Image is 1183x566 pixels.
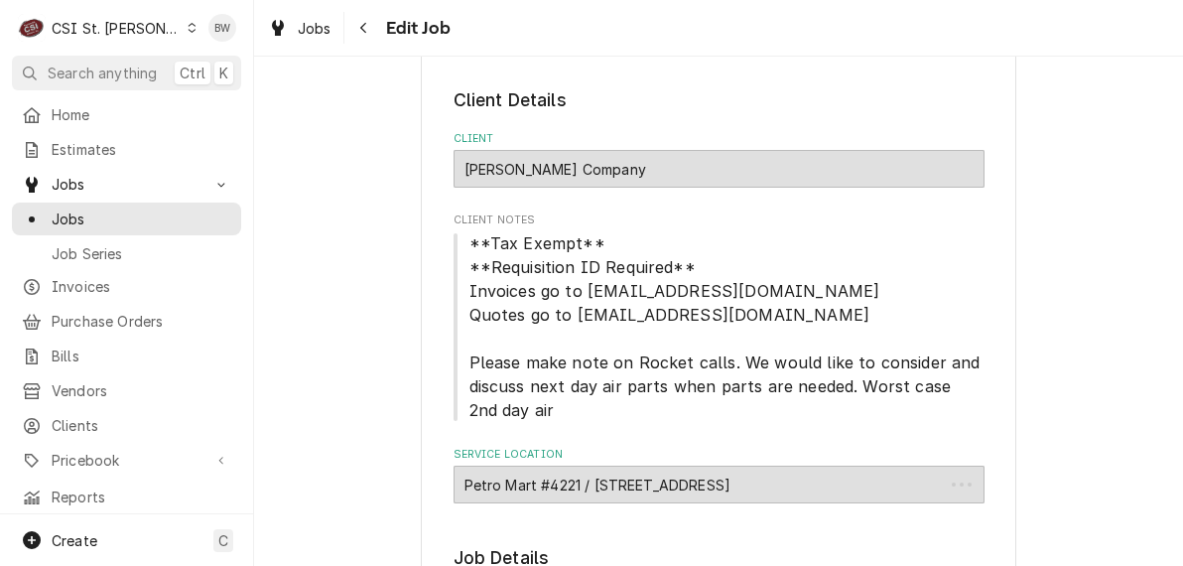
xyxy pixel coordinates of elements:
legend: Client Details [454,87,985,113]
a: Go to Pricebook [12,444,241,477]
span: Jobs [298,18,331,39]
div: Client [454,131,985,188]
label: Client [454,131,985,147]
a: Vendors [12,374,241,407]
a: Go to Jobs [12,168,241,201]
span: Reports [52,487,231,507]
span: C [218,530,228,551]
div: CSI St. Louis's Avatar [18,14,46,42]
a: Invoices [12,270,241,303]
button: Search anythingCtrlK [12,56,241,90]
span: Job Series [52,243,231,264]
span: Client Notes [454,212,985,228]
span: Purchase Orders [52,311,231,332]
a: Job Series [12,237,241,270]
div: Service Location [454,447,985,503]
button: Navigate back [348,12,380,44]
span: Jobs [52,209,231,229]
span: Client Notes [454,231,985,422]
a: Jobs [12,203,241,235]
span: Home [52,104,231,125]
span: Bills [52,346,231,366]
div: Brad Wicks's Avatar [208,14,236,42]
a: Jobs [260,12,339,45]
a: Estimates [12,133,241,166]
a: Reports [12,481,241,513]
a: Home [12,98,241,131]
span: Create [52,532,97,549]
span: Pricebook [52,450,201,471]
span: Ctrl [180,63,205,83]
span: Jobs [52,174,201,195]
div: Petro Mart #4221 / 13010 Tesson Ferry Road, Saint Louis, MO 63128 [454,466,985,503]
div: Client Notes [454,212,985,422]
span: Clients [52,415,231,436]
a: Bills [12,340,241,372]
span: Search anything [48,63,157,83]
a: Purchase Orders [12,305,241,338]
div: BW [208,14,236,42]
span: **Tax Exempt** **Requisition ID Required** Invoices go to [EMAIL_ADDRESS][DOMAIN_NAME] Quotes go ... [469,233,986,420]
span: Vendors [52,380,231,401]
span: Estimates [52,139,231,160]
div: CSI St. [PERSON_NAME] [52,18,181,39]
span: Edit Job [380,15,451,42]
div: C [18,14,46,42]
span: Invoices [52,276,231,297]
div: Vivian Company [454,150,985,188]
a: Clients [12,409,241,442]
label: Service Location [454,447,985,463]
span: K [219,63,228,83]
